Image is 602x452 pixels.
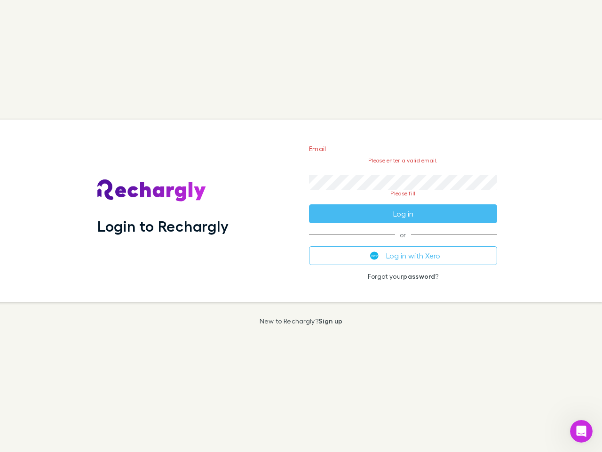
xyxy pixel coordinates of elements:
[570,420,593,443] iframe: Intercom live chat
[309,246,497,265] button: Log in with Xero
[309,204,497,223] button: Log in
[309,234,497,235] span: or
[309,157,497,164] p: Please enter a valid email.
[97,179,206,202] img: Rechargly's Logo
[260,317,343,325] p: New to Rechargly?
[403,272,435,280] a: password
[370,251,379,260] img: Xero's logo
[97,217,229,235] h1: Login to Rechargly
[309,273,497,280] p: Forgot your ?
[318,317,342,325] a: Sign up
[309,190,497,197] p: Please fill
